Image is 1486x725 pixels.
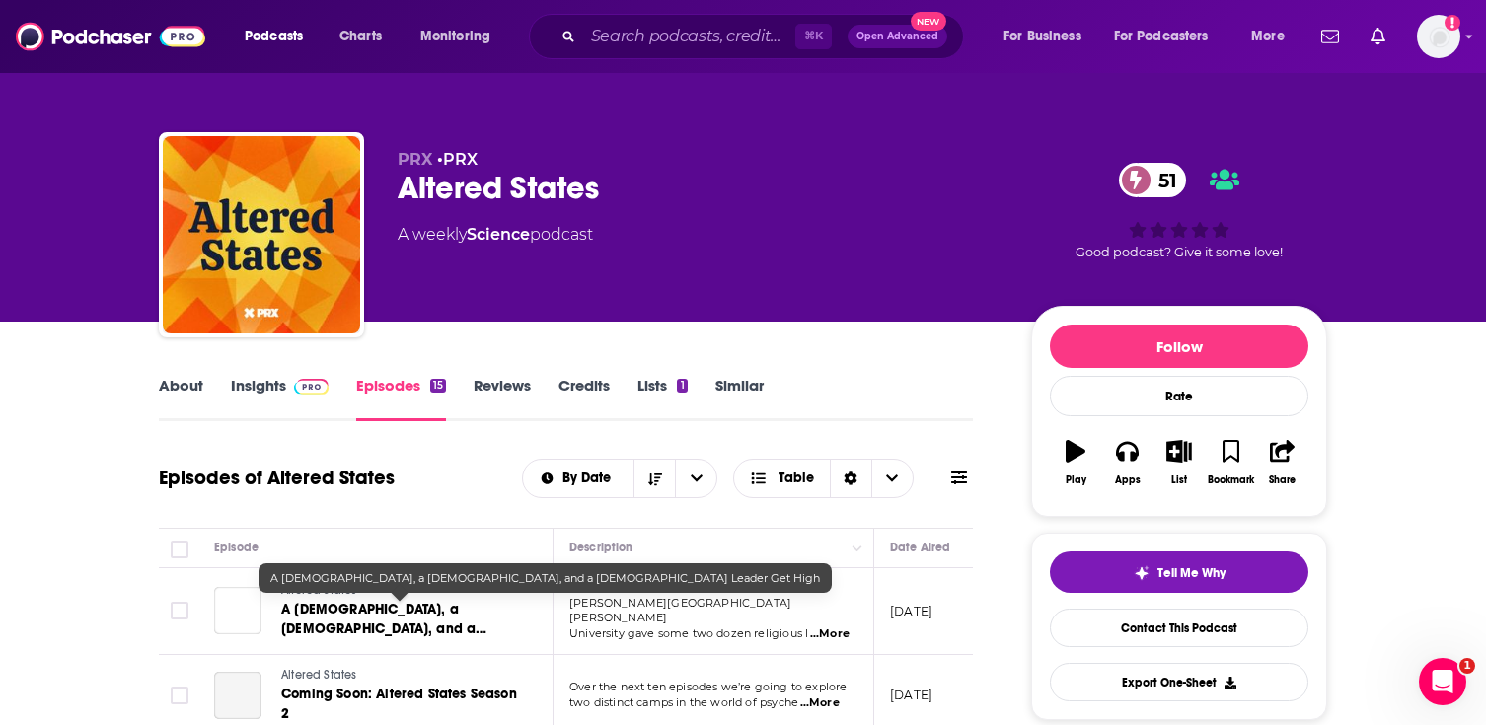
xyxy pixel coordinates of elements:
[163,136,360,333] img: Altered States
[890,687,932,703] p: [DATE]
[1459,658,1475,674] span: 1
[779,471,814,485] span: Table
[1050,551,1308,593] button: tell me why sparkleTell Me Why
[830,460,871,497] div: Sort Direction
[1205,427,1256,498] button: Bookmark
[231,376,329,421] a: InsightsPodchaser Pro
[16,18,205,55] img: Podchaser - Follow, Share and Rate Podcasts
[443,150,478,169] a: PRX
[848,25,947,48] button: Open AdvancedNew
[270,571,820,585] span: A [DEMOGRAPHIC_DATA], a [DEMOGRAPHIC_DATA], and a [DEMOGRAPHIC_DATA] Leader Get High
[1257,427,1308,498] button: Share
[214,536,259,559] div: Episode
[562,471,618,485] span: By Date
[795,24,832,49] span: ⌘ K
[1237,21,1309,52] button: open menu
[733,459,914,498] button: Choose View
[171,602,188,619] span: Toggle select row
[281,667,518,685] a: Altered States
[467,225,530,244] a: Science
[569,626,808,640] span: University gave some two dozen religious l
[1115,474,1141,486] div: Apps
[398,150,432,169] span: PRX
[569,536,632,559] div: Description
[1031,150,1327,272] div: 51Good podcast? Give it some love!
[810,626,850,642] span: ...More
[522,459,718,498] h2: Choose List sort
[846,537,869,560] button: Column Actions
[281,686,517,722] span: Coming Soon: Altered States Season 2
[1050,663,1308,701] button: Export One-Sheet
[569,580,791,625] span: Nearly a decade ago, researchers at [PERSON_NAME][GEOGRAPHIC_DATA][PERSON_NAME]
[1251,23,1285,50] span: More
[1050,376,1308,416] div: Rate
[523,471,634,485] button: open menu
[890,603,932,619] p: [DATE]
[569,695,798,709] span: two distinct camps in the world of psyche
[1119,163,1187,197] a: 51
[569,680,847,693] span: Over the next ten episodes we’re going to explore
[637,376,687,421] a: Lists1
[1171,474,1187,486] div: List
[1363,20,1393,53] a: Show notifications dropdown
[890,536,950,559] div: Date Aired
[633,460,675,497] button: Sort Direction
[437,150,478,169] span: •
[356,376,446,421] a: Episodes15
[294,379,329,395] img: Podchaser Pro
[474,376,531,421] a: Reviews
[281,668,356,682] span: Altered States
[856,32,938,41] span: Open Advanced
[1134,565,1150,581] img: tell me why sparkle
[677,379,687,393] div: 1
[800,695,840,711] span: ...More
[1101,427,1152,498] button: Apps
[339,23,382,50] span: Charts
[281,685,518,724] a: Coming Soon: Altered States Season 2
[1003,23,1081,50] span: For Business
[231,21,329,52] button: open menu
[281,601,505,677] span: A [DEMOGRAPHIC_DATA], a [DEMOGRAPHIC_DATA], and a [DEMOGRAPHIC_DATA] Leader Get High
[1445,15,1460,31] svg: Add a profile image
[1157,565,1226,581] span: Tell Me Why
[1313,20,1347,53] a: Show notifications dropdown
[1417,15,1460,58] button: Show profile menu
[1050,427,1101,498] button: Play
[675,460,716,497] button: open menu
[398,223,593,247] div: A weekly podcast
[327,21,394,52] a: Charts
[1417,15,1460,58] img: User Profile
[583,21,795,52] input: Search podcasts, credits, & more...
[558,376,610,421] a: Credits
[1076,245,1283,259] span: Good podcast? Give it some love!
[1050,609,1308,647] a: Contact This Podcast
[715,376,764,421] a: Similar
[548,14,983,59] div: Search podcasts, credits, & more...
[1101,21,1237,52] button: open menu
[1417,15,1460,58] span: Logged in as gussent
[407,21,516,52] button: open menu
[159,466,395,490] h1: Episodes of Altered States
[1419,658,1466,705] iframe: Intercom live chat
[1066,474,1086,486] div: Play
[1050,325,1308,368] button: Follow
[1114,23,1209,50] span: For Podcasters
[245,23,303,50] span: Podcasts
[1153,427,1205,498] button: List
[990,21,1106,52] button: open menu
[159,376,203,421] a: About
[1208,474,1254,486] div: Bookmark
[281,600,518,639] a: A [DEMOGRAPHIC_DATA], a [DEMOGRAPHIC_DATA], and a [DEMOGRAPHIC_DATA] Leader Get High
[911,12,946,31] span: New
[1269,474,1296,486] div: Share
[420,23,490,50] span: Monitoring
[171,687,188,704] span: Toggle select row
[430,379,446,393] div: 15
[1139,163,1187,197] span: 51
